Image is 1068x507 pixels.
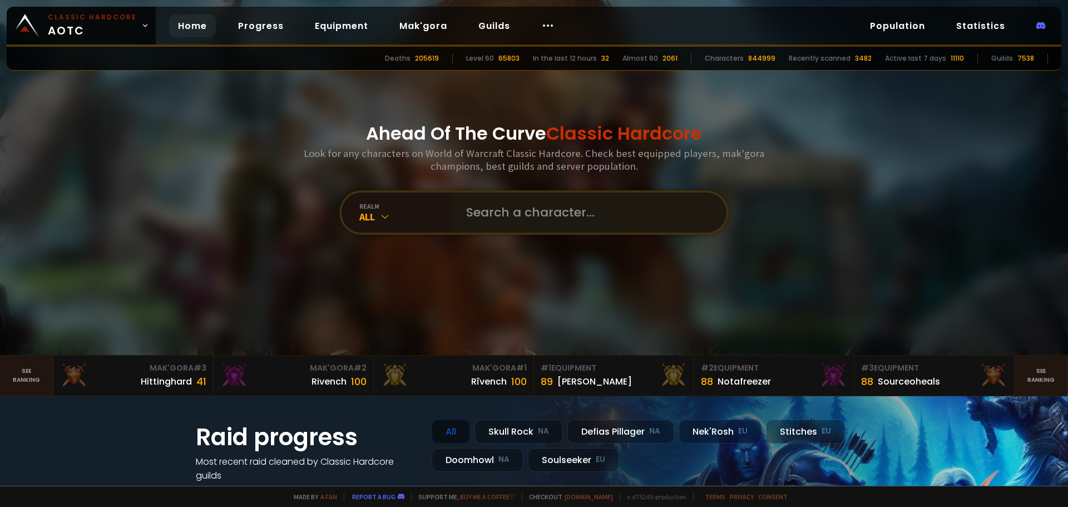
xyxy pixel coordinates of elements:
span: AOTC [48,12,137,39]
a: Progress [229,14,293,37]
div: Defias Pillager [567,420,674,444]
a: #2Equipment88Notafreezer [694,356,854,396]
span: Classic Hardcore [546,121,702,146]
div: 205619 [415,53,439,63]
div: Mak'Gora [220,362,367,374]
a: Home [169,14,216,37]
div: Skull Rock [474,420,563,444]
div: Sourceoheals [878,375,940,388]
div: Hittinghard [141,375,192,388]
div: Recently scanned [789,53,851,63]
div: Equipment [861,362,1007,374]
div: 3482 [855,53,872,63]
h3: Look for any characters on World of Warcraft Classic Hardcore. Check best equipped players, mak'g... [299,147,769,173]
small: NA [538,426,549,437]
div: Active last 7 days [885,53,946,63]
h4: Most recent raid cleaned by Classic Hardcore guilds [196,455,418,483]
small: Classic Hardcore [48,12,137,22]
span: # 1 [516,362,527,373]
a: #1Equipment89[PERSON_NAME] [534,356,694,396]
a: Mak'Gora#3Hittinghard41 [53,356,214,396]
div: Characters [705,53,744,63]
div: Rivench [311,375,347,388]
div: In the last 12 hours [533,53,597,63]
span: # 2 [354,362,367,373]
div: Nek'Rosh [679,420,762,444]
div: Notafreezer [718,375,771,388]
div: Mak'Gora [60,362,206,374]
div: 89 [541,374,553,389]
span: Checkout [522,493,613,501]
a: a fan [320,493,337,501]
small: EU [738,426,748,437]
div: 65803 [498,53,520,63]
div: 100 [511,374,527,389]
div: Stitches [766,420,845,444]
span: # 1 [541,362,551,373]
div: Equipment [701,362,847,374]
h1: Ahead Of The Curve [366,120,702,147]
a: Report a bug [352,493,395,501]
a: Terms [705,493,725,501]
a: Consent [758,493,788,501]
a: Mak'Gora#2Rivench100 [214,356,374,396]
div: 2061 [662,53,678,63]
div: Deaths [385,53,411,63]
a: Privacy [730,493,754,501]
span: Made by [287,493,337,501]
div: Equipment [541,362,687,374]
small: NA [498,454,510,465]
small: NA [649,426,660,437]
a: Population [861,14,934,37]
h1: Raid progress [196,420,418,455]
div: [PERSON_NAME] [557,375,632,388]
span: Support me, [411,493,515,501]
div: 7538 [1017,53,1034,63]
a: Mak'Gora#1Rîvench100 [374,356,534,396]
small: EU [596,454,605,465]
a: Guilds [469,14,519,37]
a: Classic HardcoreAOTC [7,7,156,45]
small: EU [822,426,831,437]
a: Mak'gora [390,14,456,37]
a: #3Equipment88Sourceoheals [854,356,1015,396]
div: Almost 60 [622,53,658,63]
div: 844999 [748,53,775,63]
a: Seeranking [1015,356,1068,396]
div: 100 [351,374,367,389]
a: Equipment [306,14,377,37]
span: v. d752d5 - production [620,493,686,501]
div: All [359,210,453,223]
a: Statistics [947,14,1014,37]
div: Soulseeker [528,448,619,472]
div: 32 [601,53,609,63]
div: 88 [701,374,713,389]
div: 41 [196,374,206,389]
span: # 3 [861,362,874,373]
span: # 3 [194,362,206,373]
a: Buy me a coffee [460,493,515,501]
input: Search a character... [459,193,713,233]
div: Rîvench [471,375,507,388]
span: # 2 [701,362,714,373]
div: Level 60 [466,53,494,63]
div: All [432,420,470,444]
div: realm [359,202,453,210]
div: 11110 [951,53,964,63]
div: Doomhowl [432,448,523,472]
a: See all progress [196,483,268,496]
a: [DOMAIN_NAME] [565,493,613,501]
div: Mak'Gora [380,362,527,374]
div: Guilds [991,53,1013,63]
div: 88 [861,374,873,389]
